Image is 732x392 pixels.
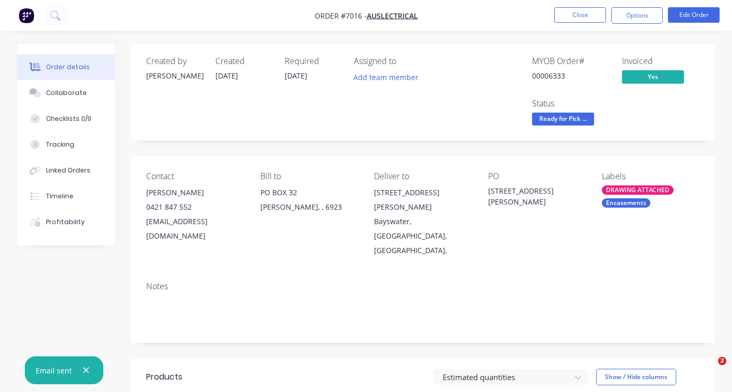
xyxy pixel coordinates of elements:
[532,113,594,128] button: Ready for Pick ...
[348,70,424,84] button: Add team member
[374,171,472,181] div: Deliver to
[697,357,722,382] iframe: Intercom live chat
[146,371,182,383] div: Products
[315,11,367,21] span: Order #7016 -
[146,171,244,181] div: Contact
[367,11,418,21] a: Auslectrical
[374,185,472,214] div: [STREET_ADDRESS][PERSON_NAME]
[17,106,115,132] button: Checklists 0/9
[46,166,90,175] div: Linked Orders
[285,71,307,81] span: [DATE]
[374,214,472,258] div: Bayswater, [GEOGRAPHIC_DATA], [GEOGRAPHIC_DATA],
[146,185,244,200] div: [PERSON_NAME]
[260,171,358,181] div: Bill to
[146,214,244,243] div: [EMAIL_ADDRESS][DOMAIN_NAME]
[46,140,74,149] div: Tracking
[354,56,457,66] div: Assigned to
[554,7,606,23] button: Close
[146,281,699,291] div: Notes
[46,217,85,227] div: Profitability
[17,183,115,209] button: Timeline
[602,171,699,181] div: Labels
[374,185,472,258] div: [STREET_ADDRESS][PERSON_NAME]Bayswater, [GEOGRAPHIC_DATA], [GEOGRAPHIC_DATA],
[532,113,594,126] span: Ready for Pick ...
[602,185,674,195] div: DRAWING ATTACHED
[488,171,586,181] div: PO
[532,70,610,81] div: 00006333
[285,56,341,66] div: Required
[17,54,115,80] button: Order details
[215,56,272,66] div: Created
[532,99,610,108] div: Status
[17,132,115,158] button: Tracking
[622,70,684,83] span: Yes
[596,369,676,385] button: Show / Hide columns
[46,114,91,123] div: Checklists 0/9
[532,56,610,66] div: MYOB Order #
[488,185,586,207] div: [STREET_ADDRESS][PERSON_NAME]
[602,198,650,208] div: Encasements
[46,88,87,98] div: Collaborate
[146,70,203,81] div: [PERSON_NAME]
[19,8,34,23] img: Factory
[146,200,244,214] div: 0421 847 552
[215,71,238,81] span: [DATE]
[354,70,424,84] button: Add team member
[46,62,90,72] div: Order details
[260,200,358,214] div: [PERSON_NAME], , 6923
[17,209,115,235] button: Profitability
[622,56,699,66] div: Invoiced
[146,185,244,243] div: [PERSON_NAME]0421 847 552[EMAIL_ADDRESS][DOMAIN_NAME]
[17,80,115,106] button: Collaborate
[46,192,73,201] div: Timeline
[611,7,663,24] button: Options
[260,185,358,200] div: PO BOX 32
[146,56,203,66] div: Created by
[668,7,720,23] button: Edit Order
[17,158,115,183] button: Linked Orders
[260,185,358,218] div: PO BOX 32[PERSON_NAME], , 6923
[718,357,726,365] span: 2
[36,365,72,376] div: Email sent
